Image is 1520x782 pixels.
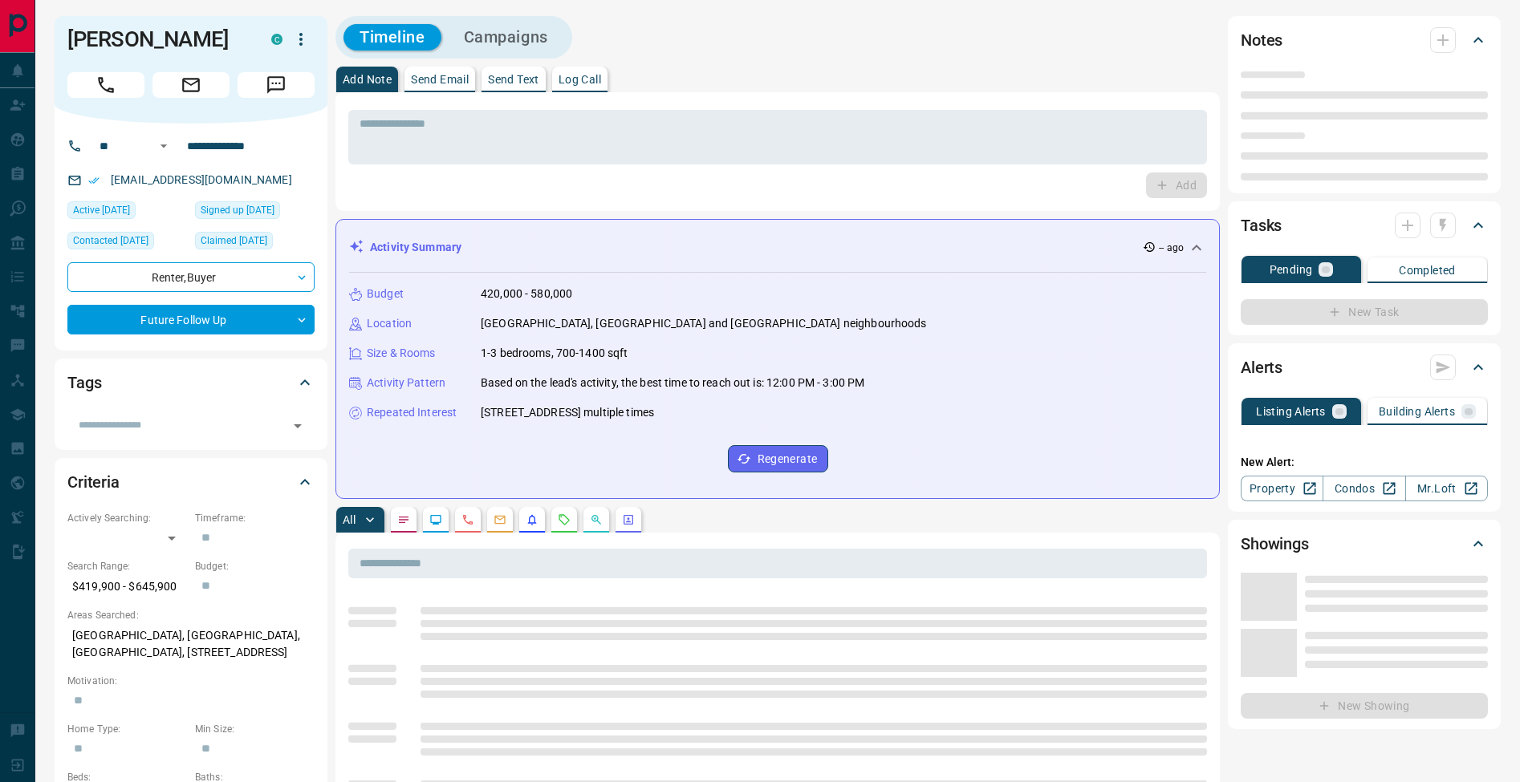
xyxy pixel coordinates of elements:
p: Based on the lead's activity, the best time to reach out is: 12:00 PM - 3:00 PM [481,375,864,391]
svg: Calls [461,513,474,526]
p: Completed [1399,265,1456,276]
span: Contacted [DATE] [73,233,148,249]
p: $419,900 - $645,900 [67,573,187,600]
p: Activity Pattern [367,375,445,391]
div: Showings [1241,525,1488,563]
button: Timeline [343,24,441,51]
svg: Lead Browsing Activity [429,513,442,526]
h2: Showings [1241,531,1309,557]
p: -- ago [1159,241,1184,255]
svg: Requests [558,513,571,526]
p: 420,000 - 580,000 [481,286,572,302]
h2: Tags [67,370,101,395]
p: Activity Summary [370,239,461,256]
p: 1-3 bedrooms, 700-1400 sqft [481,345,628,362]
p: Size & Rooms [367,345,436,362]
svg: Listing Alerts [526,513,539,526]
svg: Agent Actions [622,513,635,526]
div: Activity Summary-- ago [349,233,1206,262]
a: Mr.Loft [1405,476,1488,501]
div: Sat Dec 19 2020 [195,201,315,224]
p: Home Type: [67,722,187,736]
span: Signed up [DATE] [201,202,274,218]
svg: Notes [397,513,410,526]
h2: Alerts [1241,355,1282,380]
button: Campaigns [448,24,564,51]
p: Listing Alerts [1256,406,1326,417]
button: Open [154,136,173,156]
div: condos.ca [271,34,282,45]
div: Fri Jul 04 2025 [67,201,187,224]
a: Property [1241,476,1323,501]
h1: [PERSON_NAME] [67,26,247,52]
div: Tags [67,363,315,402]
p: New Alert: [1241,454,1488,471]
p: [GEOGRAPHIC_DATA], [GEOGRAPHIC_DATA] and [GEOGRAPHIC_DATA] neighbourhoods [481,315,927,332]
h2: Tasks [1241,213,1282,238]
h2: Notes [1241,27,1282,53]
svg: Email Verified [88,175,100,186]
p: Send Email [411,74,469,85]
p: Add Note [343,74,392,85]
div: Renter , Buyer [67,262,315,292]
div: Tue Mar 21 2023 [195,232,315,254]
span: Email [152,72,230,98]
button: Open [287,415,309,437]
p: Repeated Interest [367,404,457,421]
p: Building Alerts [1379,406,1455,417]
p: Search Range: [67,559,187,573]
div: Notes [1241,21,1488,59]
p: [GEOGRAPHIC_DATA], [GEOGRAPHIC_DATA], [GEOGRAPHIC_DATA], [STREET_ADDRESS] [67,622,315,666]
button: Regenerate [728,445,828,472]
a: [EMAIL_ADDRESS][DOMAIN_NAME] [111,173,292,186]
p: All [343,514,356,525]
p: Min Size: [195,722,315,736]
p: Timeframe: [195,511,315,525]
span: Claimed [DATE] [201,233,267,249]
div: Thu Jul 17 2025 [67,232,187,254]
p: [STREET_ADDRESS] multiple times [481,404,654,421]
div: Tasks [1241,206,1488,245]
h2: Criteria [67,469,120,495]
p: Motivation: [67,674,315,688]
div: Criteria [67,463,315,501]
p: Pending [1270,264,1313,275]
p: Budget [367,286,404,302]
div: Alerts [1241,348,1488,387]
p: Areas Searched: [67,608,315,622]
span: Active [DATE] [73,202,130,218]
div: Future Follow Up [67,305,315,334]
p: Location [367,315,412,332]
span: Message [238,72,315,98]
p: Send Text [488,74,539,85]
p: Budget: [195,559,315,573]
p: Log Call [559,74,601,85]
svg: Opportunities [590,513,603,526]
a: Condos [1323,476,1405,501]
svg: Emails [494,513,506,526]
span: Call [67,72,144,98]
p: Actively Searching: [67,511,187,525]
